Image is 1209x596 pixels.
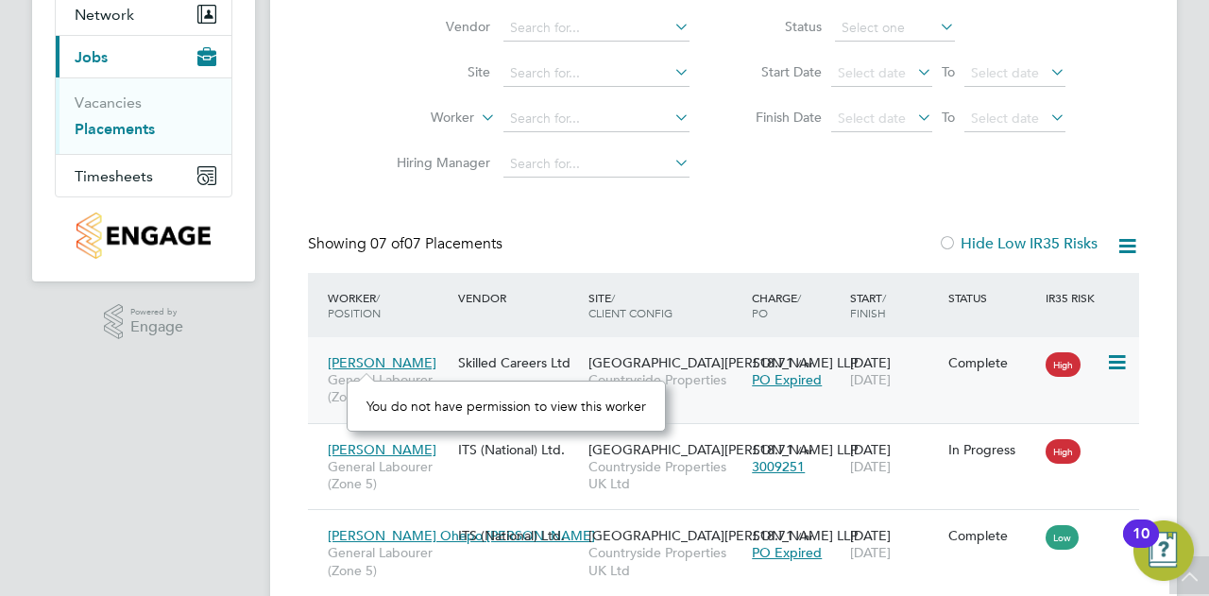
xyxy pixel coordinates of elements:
[588,458,742,492] span: Countryside Properties UK Ltd
[75,6,134,24] span: Network
[503,15,690,42] input: Search for...
[737,109,822,126] label: Finish Date
[752,458,805,475] span: 3009251
[366,109,474,128] label: Worker
[797,529,813,543] span: / hr
[366,398,646,415] div: You do not have permission to view this worker
[737,18,822,35] label: Status
[130,304,183,320] span: Powered by
[323,344,1139,360] a: [PERSON_NAME]General Labourer (Zone 5)Skilled Careers Ltd[GEOGRAPHIC_DATA][PERSON_NAME] LLPCountr...
[130,319,183,335] span: Engage
[588,441,858,458] span: [GEOGRAPHIC_DATA][PERSON_NAME] LLP
[850,290,886,320] span: / Finish
[382,63,490,80] label: Site
[55,213,232,259] a: Go to home page
[75,120,155,138] a: Placements
[56,155,231,196] button: Timesheets
[938,234,1098,253] label: Hide Low IR35 Risks
[752,544,822,561] span: PO Expired
[1046,525,1079,550] span: Low
[737,63,822,80] label: Start Date
[797,443,813,457] span: / hr
[56,77,231,154] div: Jobs
[948,441,1037,458] div: In Progress
[845,281,944,330] div: Start
[850,458,891,475] span: [DATE]
[75,94,142,111] a: Vacancies
[382,154,490,171] label: Hiring Manager
[328,441,436,458] span: [PERSON_NAME]
[1132,534,1149,558] div: 10
[382,18,490,35] label: Vendor
[75,48,108,66] span: Jobs
[104,304,184,340] a: Powered byEngage
[1046,352,1081,377] span: High
[328,354,436,371] span: [PERSON_NAME]
[1041,281,1106,315] div: IR35 Risk
[838,110,906,127] span: Select date
[850,371,891,388] span: [DATE]
[797,356,813,370] span: / hr
[503,60,690,87] input: Search for...
[453,432,584,468] div: ITS (National) Ltd.
[752,441,793,458] span: £18.71
[588,290,673,320] span: / Client Config
[971,110,1039,127] span: Select date
[328,527,595,544] span: [PERSON_NAME] Ohepo [PERSON_NAME]
[948,527,1037,544] div: Complete
[850,544,891,561] span: [DATE]
[503,106,690,132] input: Search for...
[845,518,944,570] div: [DATE]
[328,458,449,492] span: General Labourer (Zone 5)
[323,431,1139,447] a: [PERSON_NAME]General Labourer (Zone 5)ITS (National) Ltd.[GEOGRAPHIC_DATA][PERSON_NAME] LLPCountr...
[453,281,584,315] div: Vendor
[584,281,747,330] div: Site
[971,64,1039,81] span: Select date
[588,544,742,578] span: Countryside Properties UK Ltd
[323,281,453,330] div: Worker
[944,281,1042,315] div: Status
[838,64,906,81] span: Select date
[835,15,955,42] input: Select one
[588,527,858,544] span: [GEOGRAPHIC_DATA][PERSON_NAME] LLP
[1046,439,1081,464] span: High
[453,518,584,553] div: ITS (National) Ltd.
[1133,520,1194,581] button: Open Resource Center, 10 new notifications
[936,60,961,84] span: To
[56,36,231,77] button: Jobs
[752,371,822,388] span: PO Expired
[328,371,449,405] span: General Labourer (Zone 5)
[308,234,506,254] div: Showing
[503,151,690,178] input: Search for...
[77,213,210,259] img: countryside-properties-logo-retina.png
[370,234,404,253] span: 07 of
[323,517,1139,533] a: [PERSON_NAME] Ohepo [PERSON_NAME]General Labourer (Zone 5)ITS (National) Ltd.[GEOGRAPHIC_DATA][PE...
[328,544,449,578] span: General Labourer (Zone 5)
[747,281,845,330] div: Charge
[328,290,381,320] span: / Position
[752,354,793,371] span: £18.71
[370,234,502,253] span: 07 Placements
[936,105,961,129] span: To
[948,354,1037,371] div: Complete
[588,354,858,371] span: [GEOGRAPHIC_DATA][PERSON_NAME] LLP
[752,290,801,320] span: / PO
[752,527,793,544] span: £18.71
[588,371,742,405] span: Countryside Properties UK Ltd
[453,345,584,381] div: Skilled Careers Ltd
[845,345,944,398] div: [DATE]
[845,432,944,485] div: [DATE]
[75,167,153,185] span: Timesheets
